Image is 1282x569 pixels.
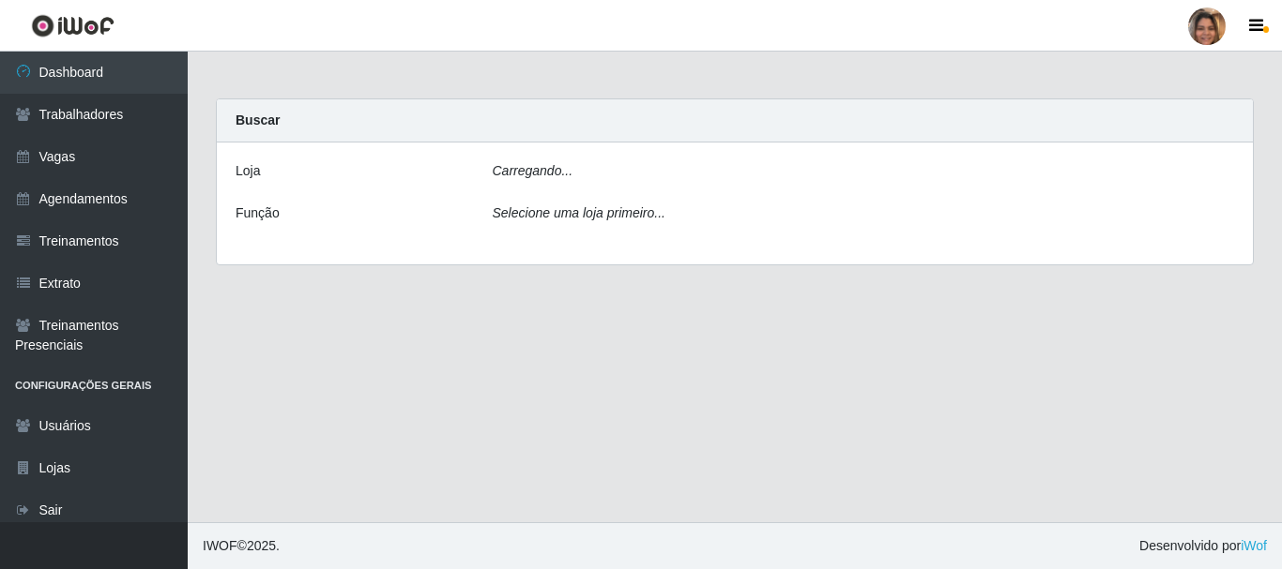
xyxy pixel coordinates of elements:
span: © 2025 . [203,536,280,556]
a: iWof [1241,538,1267,553]
label: Função [236,203,280,223]
i: Selecione uma loja primeiro... [493,205,665,220]
strong: Buscar [236,112,280,127]
img: CoreUI Logo [31,14,114,37]
span: Desenvolvido por [1139,536,1267,556]
span: IWOF [203,538,237,553]
i: Carregando... [493,163,573,178]
label: Loja [236,161,260,181]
